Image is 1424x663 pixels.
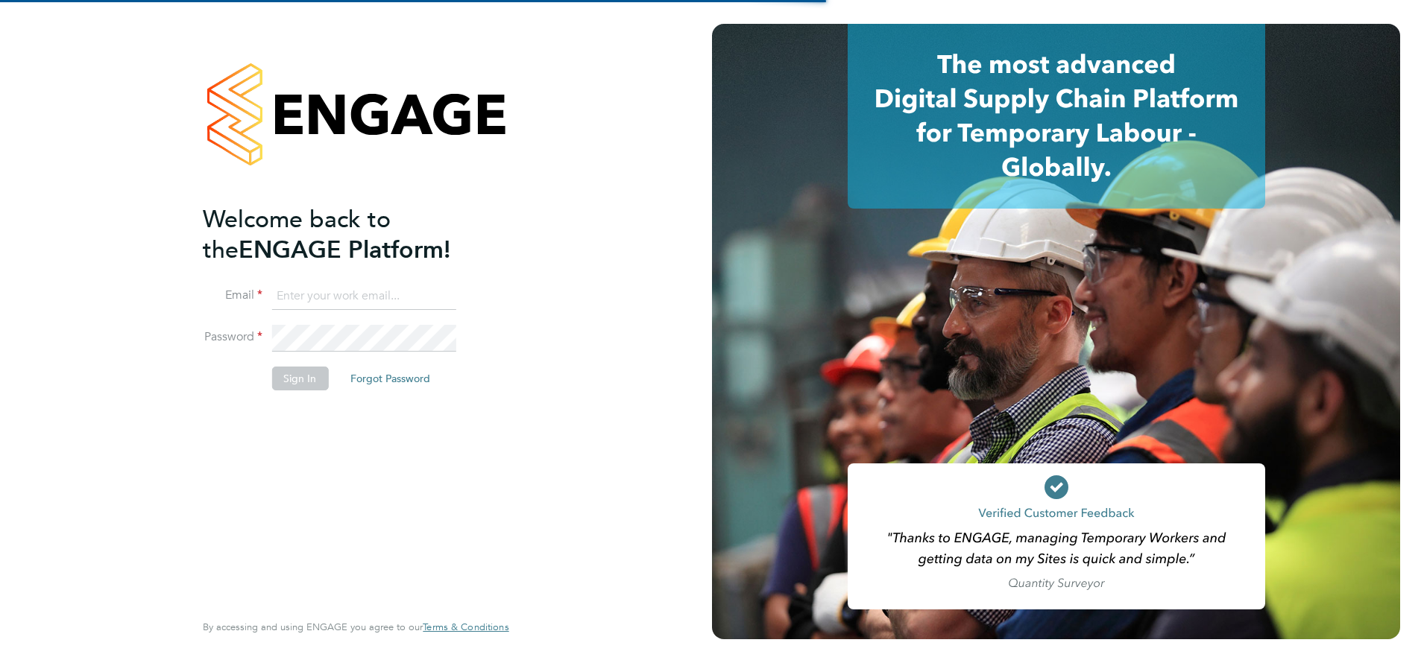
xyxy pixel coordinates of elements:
a: Terms & Conditions [423,621,508,633]
input: Enter your work email... [271,283,456,310]
h2: ENGAGE Platform! [203,204,494,265]
label: Password [203,329,262,345]
label: Email [203,288,262,303]
span: Terms & Conditions [423,621,508,633]
button: Sign In [271,367,328,390]
button: Forgot Password [338,367,442,390]
span: By accessing and using ENGAGE you agree to our [203,621,508,633]
span: Welcome back to the [203,205,391,264]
